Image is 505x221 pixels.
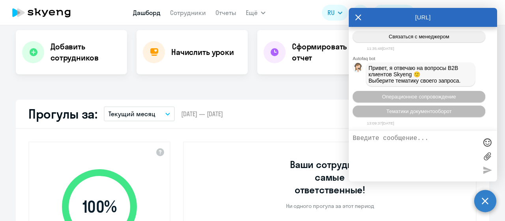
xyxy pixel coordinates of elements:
a: Отчеты [215,9,236,17]
h4: Сформировать отчет [292,41,362,63]
a: Сотрудники [170,9,206,17]
time: 11:35:48[DATE] [367,46,394,51]
span: 100 % [54,197,145,216]
button: Связаться с менеджером [353,31,485,42]
button: АО ПБК, ВЕРТИКАЛЬ, ООО [419,3,498,22]
button: Балансbalance [373,5,415,21]
a: Дашборд [133,9,161,17]
span: Привет, я отвечаю на вопросы B2B клиентов Skyeng 🙂 Выберите тематику своего запроса. [368,65,461,84]
span: [DATE] — [DATE] [181,110,223,118]
h4: Начислить уроки [171,47,234,58]
button: Операционное сопровождение [353,91,485,102]
time: 13:09:37[DATE] [367,121,394,125]
h4: Добавить сотрудников [50,41,121,63]
button: Тематики документооборот [353,106,485,117]
p: Текущий месяц [108,109,155,119]
button: RU [322,5,348,21]
span: Тематики документооборот [386,108,452,114]
img: bot avatar [353,63,363,74]
label: Лимит 10 файлов [481,150,493,162]
h3: Ваши сотрудники самые ответственные! [279,158,381,196]
span: Ещё [246,8,258,17]
h2: Прогулы за: [28,106,97,122]
button: Текущий месяц [104,106,175,121]
span: Операционное сопровождение [382,94,456,100]
div: Autofaq bot [353,56,497,61]
p: Ни одного прогула за этот период [286,202,374,210]
button: Ещё [246,5,266,21]
span: Связаться с менеджером [389,34,449,40]
span: RU [327,8,335,17]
